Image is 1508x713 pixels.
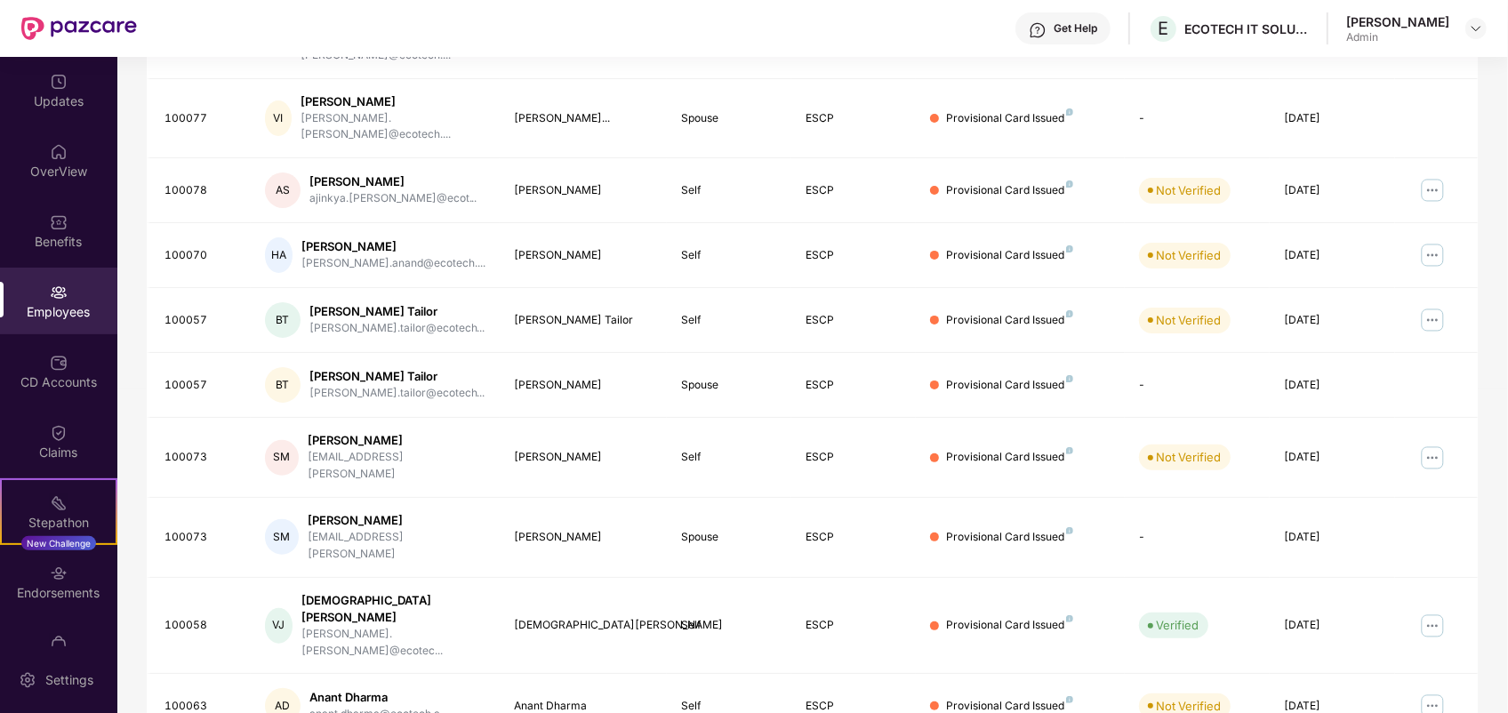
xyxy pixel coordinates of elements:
[40,671,99,689] div: Settings
[50,635,68,653] img: svg+xml;base64,PHN2ZyBpZD0iTXlfT3JkZXJzIiBkYXRhLW5hbWU9Ik15IE9yZGVycyIgeG1sbnM9Imh0dHA6Ly93d3cudz...
[514,449,652,466] div: [PERSON_NAME]
[806,182,902,199] div: ESCP
[1284,529,1380,546] div: [DATE]
[1418,176,1447,204] img: manageButton
[21,536,96,550] div: New Challenge
[301,110,485,144] div: [PERSON_NAME].[PERSON_NAME]@ecotech....
[1284,247,1380,264] div: [DATE]
[1066,527,1073,534] img: svg+xml;base64,PHN2ZyB4bWxucz0iaHR0cDovL3d3dy53My5vcmcvMjAwMC9zdmciIHdpZHRoPSI4IiBoZWlnaHQ9IjgiIH...
[164,110,237,127] div: 100077
[1066,615,1073,622] img: svg+xml;base64,PHN2ZyB4bWxucz0iaHR0cDovL3d3dy53My5vcmcvMjAwMC9zdmciIHdpZHRoPSI4IiBoZWlnaHQ9IjgiIH...
[946,529,1073,546] div: Provisional Card Issued
[806,617,902,634] div: ESCP
[681,247,777,264] div: Self
[50,143,68,161] img: svg+xml;base64,PHN2ZyBpZD0iSG9tZSIgeG1sbnM9Imh0dHA6Ly93d3cudzMub3JnLzIwMDAvc3ZnIiB3aWR0aD0iMjAiIG...
[1418,306,1447,334] img: manageButton
[164,449,237,466] div: 100073
[50,565,68,582] img: svg+xml;base64,PHN2ZyBpZD0iRW5kb3JzZW1lbnRzIiB4bWxucz0iaHR0cDovL3d3dy53My5vcmcvMjAwMC9zdmciIHdpZH...
[164,617,237,634] div: 100058
[1125,353,1271,418] td: -
[301,255,485,272] div: [PERSON_NAME].anand@ecotech....
[1157,246,1222,264] div: Not Verified
[1054,21,1097,36] div: Get Help
[946,617,1073,634] div: Provisional Card Issued
[1469,21,1483,36] img: svg+xml;base64,PHN2ZyBpZD0iRHJvcGRvd24tMzJ4MzIiIHhtbG5zPSJodHRwOi8vd3d3LnczLm9yZy8yMDAwL3N2ZyIgd2...
[164,182,237,199] div: 100078
[946,182,1073,199] div: Provisional Card Issued
[1418,241,1447,269] img: manageButton
[1066,180,1073,188] img: svg+xml;base64,PHN2ZyB4bWxucz0iaHR0cDovL3d3dy53My5vcmcvMjAwMC9zdmciIHdpZHRoPSI4IiBoZWlnaHQ9IjgiIH...
[164,247,237,264] div: 100070
[21,17,137,40] img: New Pazcare Logo
[946,312,1073,329] div: Provisional Card Issued
[681,182,777,199] div: Self
[301,238,485,255] div: [PERSON_NAME]
[265,302,301,338] div: BT
[50,494,68,512] img: svg+xml;base64,PHN2ZyB4bWxucz0iaHR0cDovL3d3dy53My5vcmcvMjAwMC9zdmciIHdpZHRoPSIyMSIgaGVpZ2h0PSIyMC...
[681,312,777,329] div: Self
[514,617,652,634] div: [DEMOGRAPHIC_DATA][PERSON_NAME]
[681,110,777,127] div: Spouse
[308,432,485,449] div: [PERSON_NAME]
[1066,245,1073,252] img: svg+xml;base64,PHN2ZyB4bWxucz0iaHR0cDovL3d3dy53My5vcmcvMjAwMC9zdmciIHdpZHRoPSI4IiBoZWlnaHQ9IjgiIH...
[1184,20,1309,37] div: ECOTECH IT SOLUTIONS PRIVATE LIMITED
[946,377,1073,394] div: Provisional Card Issued
[806,449,902,466] div: ESCP
[1284,110,1380,127] div: [DATE]
[806,377,902,394] div: ESCP
[265,440,300,476] div: SM
[308,512,485,529] div: [PERSON_NAME]
[309,368,485,385] div: [PERSON_NAME] Tailor
[309,689,448,706] div: Anant Dharma
[806,110,902,127] div: ESCP
[1346,30,1449,44] div: Admin
[1418,444,1447,472] img: manageButton
[1125,498,1271,578] td: -
[50,424,68,442] img: svg+xml;base64,PHN2ZyBpZD0iQ2xhaW0iIHhtbG5zPSJodHRwOi8vd3d3LnczLm9yZy8yMDAwL3N2ZyIgd2lkdGg9IjIwIi...
[1066,375,1073,382] img: svg+xml;base64,PHN2ZyB4bWxucz0iaHR0cDovL3d3dy53My5vcmcvMjAwMC9zdmciIHdpZHRoPSI4IiBoZWlnaHQ9IjgiIH...
[50,73,68,91] img: svg+xml;base64,PHN2ZyBpZD0iVXBkYXRlZCIgeG1sbnM9Imh0dHA6Ly93d3cudzMub3JnLzIwMDAvc3ZnIiB3aWR0aD0iMj...
[1125,79,1271,159] td: -
[164,312,237,329] div: 100057
[1284,182,1380,199] div: [DATE]
[514,110,652,127] div: [PERSON_NAME]...
[806,312,902,329] div: ESCP
[19,671,36,689] img: svg+xml;base64,PHN2ZyBpZD0iU2V0dGluZy0yMHgyMCIgeG1sbnM9Imh0dHA6Ly93d3cudzMub3JnLzIwMDAvc3ZnIiB3aW...
[681,377,777,394] div: Spouse
[1157,311,1222,329] div: Not Verified
[265,100,293,136] div: VI
[1284,312,1380,329] div: [DATE]
[308,449,485,483] div: [EMAIL_ADDRESS][PERSON_NAME]
[1284,617,1380,634] div: [DATE]
[946,110,1073,127] div: Provisional Card Issued
[1066,310,1073,317] img: svg+xml;base64,PHN2ZyB4bWxucz0iaHR0cDovL3d3dy53My5vcmcvMjAwMC9zdmciIHdpZHRoPSI4IiBoZWlnaHQ9IjgiIH...
[1157,181,1222,199] div: Not Verified
[309,385,485,402] div: [PERSON_NAME].tailor@ecotech...
[1157,616,1199,634] div: Verified
[309,173,477,190] div: [PERSON_NAME]
[946,247,1073,264] div: Provisional Card Issued
[265,519,300,555] div: SM
[514,312,652,329] div: [PERSON_NAME] Tailor
[806,247,902,264] div: ESCP
[681,617,777,634] div: Self
[1066,447,1073,454] img: svg+xml;base64,PHN2ZyB4bWxucz0iaHR0cDovL3d3dy53My5vcmcvMjAwMC9zdmciIHdpZHRoPSI4IiBoZWlnaHQ9IjgiIH...
[164,529,237,546] div: 100073
[1066,108,1073,116] img: svg+xml;base64,PHN2ZyB4bWxucz0iaHR0cDovL3d3dy53My5vcmcvMjAwMC9zdmciIHdpZHRoPSI4IiBoZWlnaHQ9IjgiIH...
[50,354,68,372] img: svg+xml;base64,PHN2ZyBpZD0iQ0RfQWNjb3VudHMiIGRhdGEtbmFtZT0iQ0QgQWNjb3VudHMiIHhtbG5zPSJodHRwOi8vd3...
[301,93,485,110] div: [PERSON_NAME]
[301,626,485,660] div: [PERSON_NAME].[PERSON_NAME]@ecotec...
[50,213,68,231] img: svg+xml;base64,PHN2ZyBpZD0iQmVuZWZpdHMiIHhtbG5zPSJodHRwOi8vd3d3LnczLm9yZy8yMDAwL3N2ZyIgd2lkdGg9Ij...
[301,592,485,626] div: [DEMOGRAPHIC_DATA][PERSON_NAME]
[2,514,116,532] div: Stepathon
[309,320,485,337] div: [PERSON_NAME].tailor@ecotech...
[1284,449,1380,466] div: [DATE]
[309,190,477,207] div: ajinkya.[PERSON_NAME]@ecot...
[1157,448,1222,466] div: Not Verified
[681,529,777,546] div: Spouse
[1159,18,1169,39] span: E
[1029,21,1047,39] img: svg+xml;base64,PHN2ZyBpZD0iSGVscC0zMngzMiIgeG1sbnM9Imh0dHA6Ly93d3cudzMub3JnLzIwMDAvc3ZnIiB3aWR0aD...
[265,367,301,403] div: BT
[514,529,652,546] div: [PERSON_NAME]
[1418,612,1447,640] img: manageButton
